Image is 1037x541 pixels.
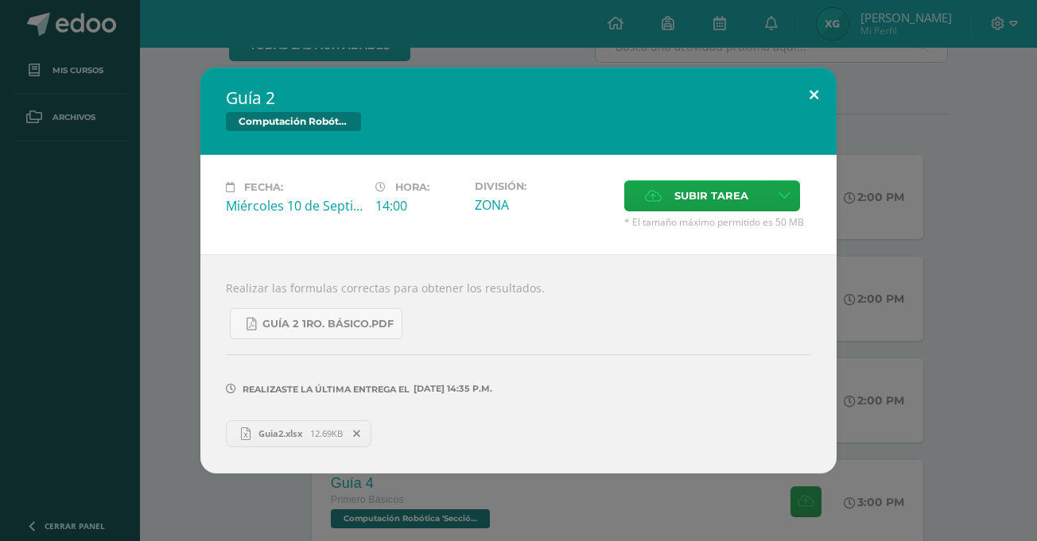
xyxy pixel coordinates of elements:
[410,388,492,389] span: [DATE] 14:35 p.m.
[251,427,310,439] span: Guia2.xlsx
[344,425,371,442] span: Remover entrega
[230,308,402,339] a: Guía 2 1ro. Básico.pdf
[310,427,343,439] span: 12.69KB
[244,181,283,193] span: Fecha:
[791,68,837,122] button: Close (Esc)
[375,197,462,214] div: 14:00
[674,181,748,211] span: Subir tarea
[243,384,410,395] span: Realizaste la última entrega el
[475,180,612,192] label: División:
[262,318,394,330] span: Guía 2 1ro. Básico.pdf
[226,112,361,131] span: Computación Robótica
[475,196,612,214] div: ZONA
[200,254,837,473] div: Realizar las formulas correctas para obtener los resultados.
[624,215,811,229] span: * El tamaño máximo permitido es 50 MB
[226,197,363,214] div: Miércoles 10 de Septiembre
[226,87,811,109] h2: Guía 2
[395,181,429,193] span: Hora:
[226,420,371,447] a: Guia2.xlsx 12.69KB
